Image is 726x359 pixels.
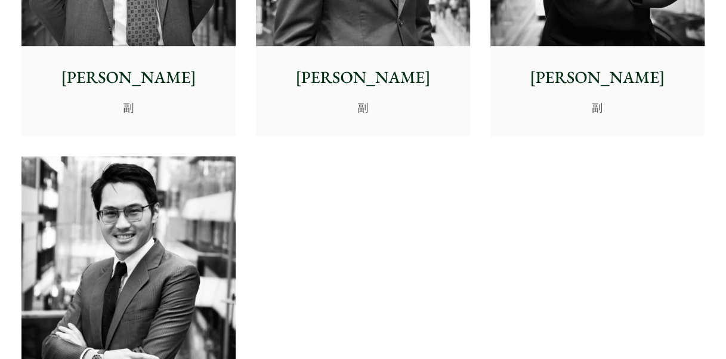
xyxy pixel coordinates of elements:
[31,100,226,116] p: 副
[500,100,695,116] p: 副
[31,65,226,90] p: [PERSON_NAME]
[500,65,695,90] p: [PERSON_NAME]
[265,100,461,116] p: 副
[265,65,461,90] p: [PERSON_NAME]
